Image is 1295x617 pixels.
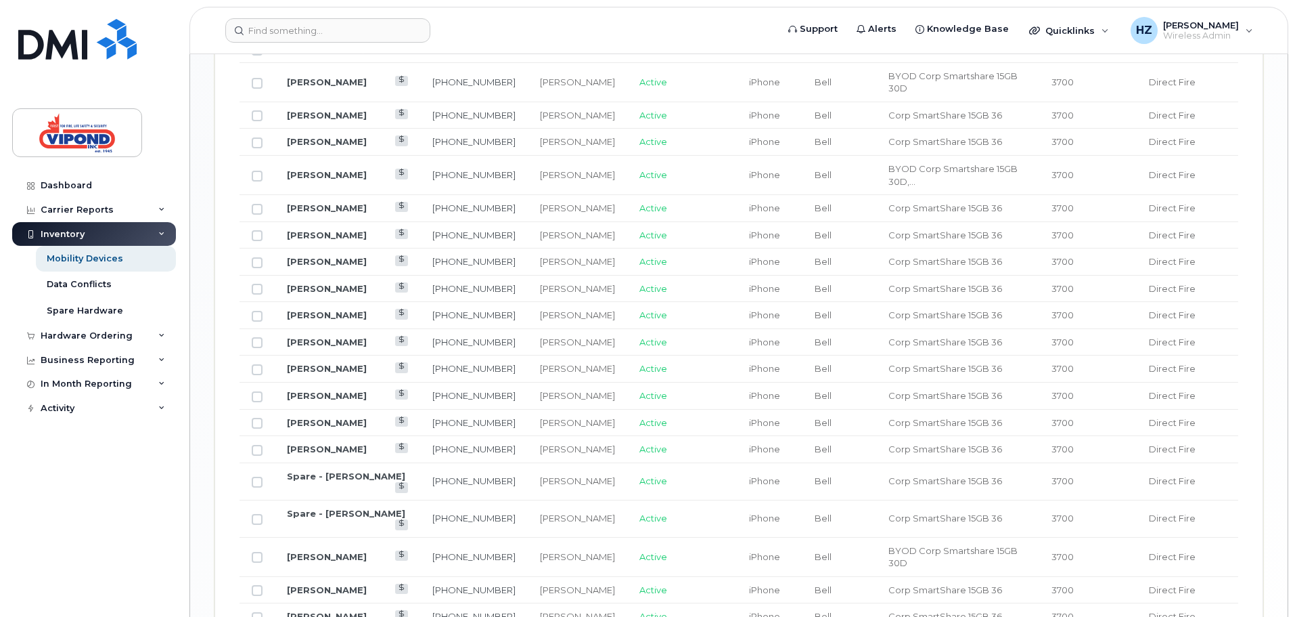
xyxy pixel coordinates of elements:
[749,363,780,374] span: iPhone
[540,336,615,349] div: [PERSON_NAME]
[432,363,516,374] a: [PHONE_NUMBER]
[540,417,615,429] div: [PERSON_NAME]
[815,551,832,562] span: Bell
[749,337,780,347] span: iPhone
[1149,513,1196,524] span: Direct Fire
[639,584,667,595] span: Active
[1051,203,1074,213] span: 3700
[1136,22,1152,39] span: HZ
[1051,337,1074,347] span: 3700
[906,16,1018,43] a: Knowledge Base
[815,475,832,486] span: Bell
[287,169,367,180] a: [PERSON_NAME]
[432,584,516,595] a: [PHONE_NUMBER]
[432,475,516,486] a: [PHONE_NUMBER]
[779,16,847,43] a: Support
[888,203,1002,213] span: Corp SmartShare 15GB 36
[815,230,832,240] span: Bell
[749,110,780,121] span: iPhone
[888,444,1002,454] span: Corp SmartShare 15GB 36
[432,203,516,213] a: [PHONE_NUMBER]
[432,390,516,401] a: [PHONE_NUMBER]
[639,363,667,374] span: Active
[749,230,780,240] span: iPhone
[1051,363,1074,374] span: 3700
[749,283,780,294] span: iPhone
[815,513,832,524] span: Bell
[639,513,667,524] span: Active
[540,362,615,375] div: [PERSON_NAME]
[639,310,667,320] span: Active
[540,202,615,215] div: [PERSON_NAME]
[1149,551,1196,562] span: Direct Fire
[1051,310,1074,320] span: 3700
[1149,584,1196,595] span: Direct Fire
[888,417,1002,428] span: Corp SmartShare 15GB 36
[287,283,367,294] a: [PERSON_NAME]
[395,443,408,453] a: View Last Bill
[432,337,516,347] a: [PHONE_NUMBER]
[1020,17,1118,44] div: Quicklinks
[888,475,1002,486] span: Corp SmartShare 15GB 36
[749,169,780,180] span: iPhone
[888,110,1002,121] span: Corp SmartShare 15GB 36
[395,417,408,427] a: View Last Bill
[540,169,615,182] div: [PERSON_NAME]
[432,417,516,428] a: [PHONE_NUMBER]
[888,513,1002,524] span: Corp SmartShare 15GB 36
[639,77,667,87] span: Active
[395,336,408,346] a: View Last Bill
[815,310,832,320] span: Bell
[1163,30,1239,41] span: Wireless Admin
[432,230,516,240] a: [PHONE_NUMBER]
[1149,256,1196,267] span: Direct Fire
[815,203,832,213] span: Bell
[1149,363,1196,374] span: Direct Fire
[815,110,832,121] span: Bell
[888,310,1002,320] span: Corp SmartShare 15GB 36
[1051,513,1074,524] span: 3700
[287,417,367,428] a: [PERSON_NAME]
[1149,110,1196,121] span: Direct Fire
[1149,169,1196,180] span: Direct Fire
[287,471,405,482] a: Spare - [PERSON_NAME]
[888,70,1018,94] span: BYOD Corp Smartshare 15GB 30D
[749,417,780,428] span: iPhone
[287,363,367,374] a: [PERSON_NAME]
[1051,584,1074,595] span: 3700
[815,283,832,294] span: Bell
[639,390,667,401] span: Active
[639,203,667,213] span: Active
[639,136,667,147] span: Active
[395,229,408,239] a: View Last Bill
[395,255,408,265] a: View Last Bill
[432,77,516,87] a: [PHONE_NUMBER]
[395,551,408,561] a: View Last Bill
[639,110,667,121] span: Active
[847,16,906,43] a: Alerts
[749,513,780,524] span: iPhone
[540,135,615,148] div: [PERSON_NAME]
[749,136,780,147] span: iPhone
[815,417,832,428] span: Bell
[749,551,780,562] span: iPhone
[815,444,832,454] span: Bell
[749,256,780,267] span: iPhone
[639,337,667,347] span: Active
[639,169,667,180] span: Active
[395,309,408,319] a: View Last Bill
[1149,283,1196,294] span: Direct Fire
[540,512,615,525] div: [PERSON_NAME]
[540,76,615,89] div: [PERSON_NAME]
[540,389,615,402] div: [PERSON_NAME]
[927,22,1009,36] span: Knowledge Base
[395,202,408,212] a: View Last Bill
[432,283,516,294] a: [PHONE_NUMBER]
[815,77,832,87] span: Bell
[1051,256,1074,267] span: 3700
[888,337,1002,347] span: Corp SmartShare 15GB 36
[1149,337,1196,347] span: Direct Fire
[749,203,780,213] span: iPhone
[888,163,1018,187] span: BYOD Corp Smartshare 15GB 30D, Corp SmartShare 15GB 36
[1051,169,1074,180] span: 3700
